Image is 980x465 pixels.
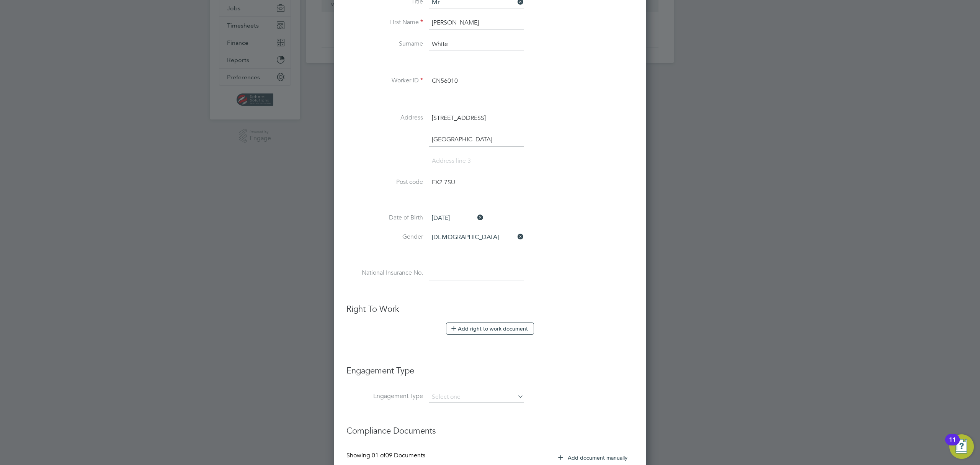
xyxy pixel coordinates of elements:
[372,452,425,459] span: 09 Documents
[346,114,423,122] label: Address
[429,213,483,224] input: Select one
[346,77,423,85] label: Worker ID
[346,304,634,315] h3: Right To Work
[949,440,956,450] div: 11
[949,434,974,459] button: Open Resource Center, 11 new notifications
[372,452,385,459] span: 01 of
[429,232,524,243] input: Select one
[346,233,423,241] label: Gender
[429,111,524,125] input: Address line 1
[346,18,423,26] label: First Name
[346,418,634,437] h3: Compliance Documents
[553,452,634,464] button: Add document manually
[429,154,524,168] input: Address line 3
[346,269,423,277] label: National Insurance No.
[346,40,423,48] label: Surname
[346,452,427,460] div: Showing
[346,214,423,222] label: Date of Birth
[346,178,423,186] label: Post code
[429,133,524,147] input: Address line 2
[346,392,423,400] label: Engagement Type
[429,392,524,403] input: Select one
[346,358,634,377] h3: Engagement Type
[446,323,534,335] button: Add right to work document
